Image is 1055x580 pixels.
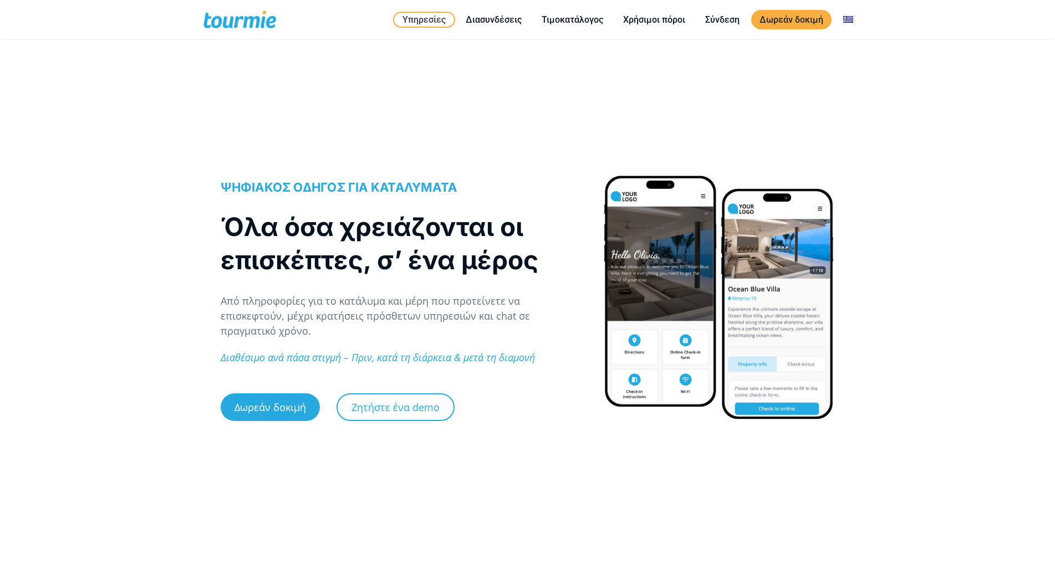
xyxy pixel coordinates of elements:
[393,12,455,28] a: Υπηρεσίες
[457,13,530,27] a: Διασυνδέσεις
[221,294,580,338] p: Από πληροφορίες για το κατάλυμα και μέρη που προτείνετε να επισκεφτούν, μέχρι κρατήσεις πρόσθετων...
[337,393,455,421] a: Ζητήστε ένα demo
[221,393,320,421] a: Δωρεάν δοκιμή
[221,180,457,194] span: ΨΗΦΙΑΚΟΣ ΟΔΗΓΟΣ ΓΙΑ ΚΑΤΑΛΥΜΑΤΑ
[221,351,535,364] em: Διαθέσιμο ανά πάσα στιγμή – Πριν, κατά τη διάρκεια & μετά τη διαμονή
[533,13,611,27] a: Τιμοκατάλογος
[615,13,694,27] a: Χρήσιμοι πόροι
[221,210,580,276] h1: Όλα όσα χρειάζονται οι επισκέπτες, σ’ ένα μέρος
[697,13,748,27] a: Σύνδεση
[751,10,832,29] a: Δωρεάν δοκιμή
